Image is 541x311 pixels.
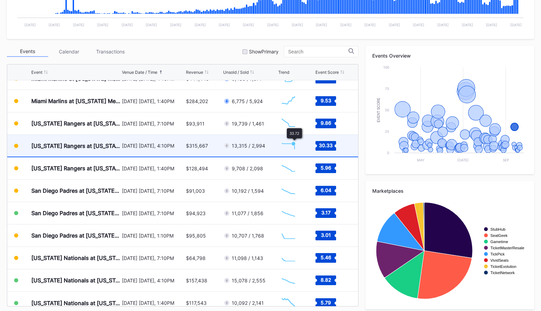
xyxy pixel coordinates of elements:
div: [US_STATE] Rangers at [US_STATE] Mets (Mets Alumni Classic/Mrs. Met Taxicab [GEOGRAPHIC_DATA] Giv... [31,142,120,149]
div: 13,315 / 2,994 [232,143,265,149]
text: 3.17 [321,210,331,215]
div: Marketplaces [372,188,527,194]
div: [DATE] [DATE], 1:40PM [122,98,184,104]
div: $128,494 [186,165,208,171]
text: May [417,158,425,162]
text: [DATE] [146,23,157,27]
div: 10,192 / 1,594 [232,188,264,194]
svg: Chart title [278,272,299,289]
text: 25 [385,129,389,133]
div: Revenue [186,70,203,75]
div: $94,923 [186,210,206,216]
svg: Chart title [372,199,527,302]
text: 75 [385,87,389,91]
div: $284,202 [186,98,208,104]
div: [DATE] [DATE], 7:10PM [122,255,184,261]
text: StubHub [490,227,506,231]
div: San Diego Padres at [US_STATE] Mets [31,232,120,239]
text: [DATE] [316,23,327,27]
div: 10,092 / 2,141 [232,300,264,306]
div: $157,438 [186,278,207,283]
div: [DATE] [DATE], 7:10PM [122,188,184,194]
div: 11,077 / 1,856 [232,210,263,216]
text: VividSeats [490,258,509,262]
svg: Chart title [278,160,299,177]
text: 8.82 [321,277,331,283]
text: Gametime [490,240,508,244]
div: Trend [278,70,289,75]
text: [DATE] [243,23,254,27]
text: Sep [503,158,509,162]
text: TickPick [490,252,505,256]
text: Event Score [377,98,381,122]
text: [DATE] [219,23,230,27]
text: TicketEvolution [490,264,516,269]
text: TicketNetwork [490,271,515,275]
div: $315,667 [186,143,208,149]
text: [DATE] [510,23,522,27]
svg: Chart title [278,249,299,267]
div: 11,098 / 1,143 [232,255,263,261]
svg: Chart title [278,92,299,110]
text: [DATE] [267,23,279,27]
text: 5.79 [321,299,331,305]
div: $93,911 [186,121,205,127]
svg: Chart title [278,227,299,244]
text: 100 [383,65,389,69]
text: [DATE] [122,23,133,27]
text: 9.53 [321,98,331,103]
div: 9,708 / 2,098 [232,165,263,171]
div: [US_STATE] Nationals at [US_STATE][GEOGRAPHIC_DATA] (Long Sleeve T-Shirt Giveaway) [31,277,120,284]
text: [DATE] [457,158,469,162]
div: [US_STATE] Nationals at [US_STATE] Mets (Pop-Up Home Run Apple Giveaway) [31,254,120,261]
div: [DATE] [DATE], 1:40PM [122,165,184,171]
text: 50 [385,108,389,112]
div: 6,775 / 5,924 [232,98,263,104]
div: Event [31,70,42,75]
input: Search [288,49,348,54]
svg: Chart title [278,204,299,222]
text: [DATE] [49,23,60,27]
div: [DATE] [DATE], 7:10PM [122,210,184,216]
text: 30.33 [319,142,333,148]
div: [DATE] [DATE], 4:10PM [122,143,184,149]
div: $95,805 [186,233,206,239]
div: [US_STATE] Rangers at [US_STATE] Mets (Kids Color-In Lunchbox Giveaway) [31,165,120,172]
text: 5.96 [321,165,331,171]
div: $91,003 [186,188,205,194]
text: 0 [387,151,389,155]
text: [DATE] [97,23,108,27]
text: 9.86 [321,120,331,126]
text: [DATE] [24,23,36,27]
div: San Diego Padres at [US_STATE] Mets [31,187,120,194]
div: Show Primary [249,49,279,54]
text: 5.46 [321,254,331,260]
div: [US_STATE] Nationals at [US_STATE][GEOGRAPHIC_DATA] [31,300,120,307]
div: [DATE] [DATE], 7:10PM [122,121,184,127]
text: [DATE] [486,23,497,27]
text: 6.04 [321,187,331,193]
text: [DATE] [73,23,84,27]
div: [DATE] [DATE], 1:40PM [122,300,184,306]
svg: Chart title [278,182,299,199]
text: TicketMasterResale [490,246,524,250]
svg: Chart title [372,64,527,167]
text: [DATE] [437,23,449,27]
svg: Chart title [278,115,299,132]
div: Event Score [315,70,339,75]
div: 10,707 / 1,768 [232,233,264,239]
div: $64,798 [186,255,206,261]
text: [DATE] [461,23,473,27]
text: [DATE] [292,23,303,27]
div: Calendar [48,46,90,57]
text: [DATE] [340,23,352,27]
div: 19,739 / 1,461 [232,121,264,127]
div: Events Overview [372,53,527,59]
text: [DATE] [413,23,424,27]
div: Venue Date / Time [122,70,157,75]
text: [DATE] [194,23,206,27]
div: Miami Marlins at [US_STATE] Mets [31,98,120,104]
div: Unsold / Sold [223,70,249,75]
text: [DATE] [389,23,400,27]
div: $117,543 [186,300,207,306]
